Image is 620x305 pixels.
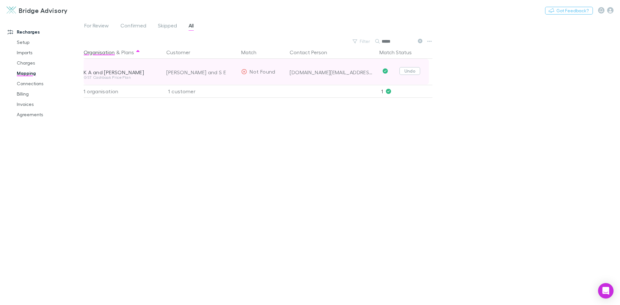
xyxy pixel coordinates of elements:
[10,109,87,120] a: Agreements
[10,99,87,109] a: Invoices
[84,22,109,31] span: For Review
[10,58,87,68] a: Charges
[10,37,87,47] a: Setup
[19,6,68,14] h3: Bridge Advisory
[241,46,264,59] button: Match
[379,46,419,59] button: Match Status
[10,89,87,99] a: Billing
[3,3,72,18] a: Bridge Advisory
[189,22,194,31] span: All
[121,46,134,59] button: Plans
[10,68,87,78] a: Mapping
[166,46,198,59] button: Customer
[598,283,614,299] div: Open Intercom Messenger
[120,22,146,31] span: Confirmed
[290,46,335,59] button: Contact Person
[161,85,239,98] div: 1 customer
[290,69,374,76] div: [DOMAIN_NAME][EMAIL_ADDRESS][DOMAIN_NAME]
[158,22,177,31] span: Skipped
[84,76,159,79] div: GST Cashbook Price Plan
[399,67,420,75] button: Undo
[84,46,159,59] div: &
[381,85,432,97] p: 1
[84,69,159,76] div: K A and [PERSON_NAME]
[84,85,161,98] div: 1 organisation
[545,7,593,15] button: Got Feedback?
[1,27,87,37] a: Recharges
[166,59,236,85] div: [PERSON_NAME] and S E
[84,46,115,59] button: Organisation
[10,78,87,89] a: Connections
[250,68,275,75] span: Not Found
[349,37,374,45] button: Filter
[383,68,388,74] svg: Confirmed
[10,47,87,58] a: Imports
[6,6,16,14] img: Bridge Advisory's Logo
